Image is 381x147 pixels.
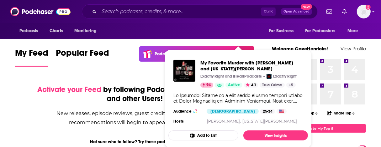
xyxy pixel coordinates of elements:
[272,124,366,133] a: Create My Top 8
[70,25,105,37] button: open menu
[301,4,312,10] span: New
[37,109,233,127] div: New releases, episode reviews, guest credits, and personalized recommendations will begin to appe...
[267,74,297,79] a: Exactly RightExactly Right
[200,83,213,88] a: 94
[15,48,48,67] a: My Feed
[99,7,261,17] input: Search podcasts, credits, & more...
[324,6,335,17] a: Show notifications dropdown
[260,83,285,88] a: True Crime
[50,27,63,35] span: Charts
[225,83,242,88] a: Active
[357,5,371,18] span: Logged in as CaveHenricks
[74,27,97,35] span: Monitoring
[243,130,308,140] a: View Insights
[173,60,195,82] img: My Favorite Murder with Karen Kilgariff and Georgia Hardstark
[347,27,358,35] span: More
[305,27,335,35] span: For Podcasters
[168,130,238,140] button: Add to List
[357,5,371,18] button: Show profile menu
[10,6,71,18] img: Podchaser - Follow, Share and Rate Podcasts
[264,25,301,37] button: open menu
[281,8,312,15] button: Open AdvancedNew
[200,60,303,72] a: My Favorite Murder with Karen Kilgariff and Georgia Hardstark
[207,119,241,124] a: [PERSON_NAME],
[155,51,194,57] p: Podchaser Update!
[283,10,310,13] span: Open Advanced
[56,48,109,62] span: Popular Feed
[286,83,296,88] a: +5
[357,5,371,18] img: User Profile
[173,119,184,124] h4: Hosts
[200,60,303,72] span: My Favorite Murder with [PERSON_NAME] and [US_STATE][PERSON_NAME]
[340,6,349,17] a: Show notifications dropdown
[327,107,355,119] button: Share Top 8
[15,25,46,37] button: open menu
[206,82,211,88] span: 94
[56,48,109,67] a: Popular Feed
[5,139,264,144] div: Not sure who to follow? Try these podcasts...
[272,46,328,52] a: Welcome CaveHenricks!
[173,93,303,104] div: Lo Ipsumdol Sitame co a elit seddo eiusmo tempori utlabo et Dolor Magnaaliq eni Adminim Veniamqui...
[261,8,276,16] span: Ctrl K
[37,85,233,103] div: by following Podcasts, Creators, Lists, and other Users!
[260,109,275,114] div: 25-34
[267,74,272,79] img: Exactly Right
[228,82,240,88] span: Active
[207,109,259,114] div: [DEMOGRAPHIC_DATA]
[301,25,344,37] button: open menu
[366,5,371,10] svg: Add a profile image
[19,27,38,35] span: Podcasts
[343,25,366,37] button: open menu
[200,74,262,79] p: Exactly Right and iHeartPodcasts
[242,119,297,124] a: [US_STATE][PERSON_NAME]
[45,25,67,37] a: Charts
[269,27,294,35] span: For Business
[173,109,202,114] h3: Audience
[244,83,258,88] button: 4.1
[273,74,297,79] p: Exactly Right
[15,48,48,62] span: My Feed
[341,46,366,52] a: View Profile
[37,85,102,94] span: Activate your Feed
[82,4,318,19] div: Search podcasts, credits, & more...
